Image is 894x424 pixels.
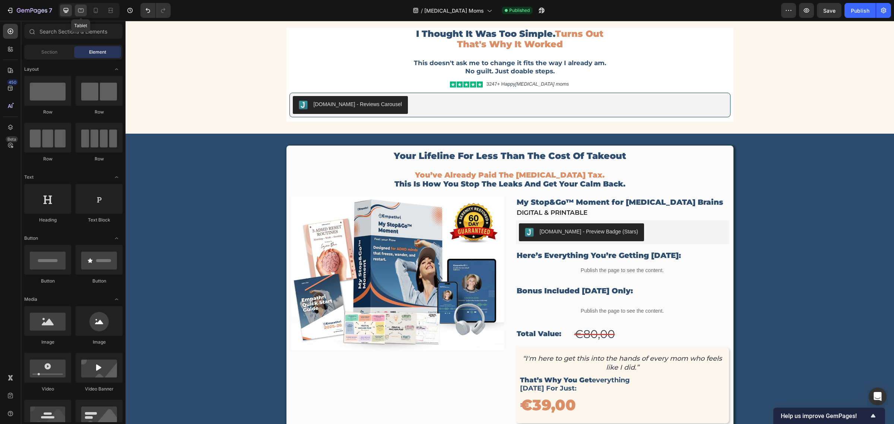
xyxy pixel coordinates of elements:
[49,6,52,15] p: 7
[89,49,106,55] span: Element
[390,246,603,254] p: Publish the page to see the content.
[289,150,479,159] span: you’ve already paid the [MEDICAL_DATA] tax.
[390,60,443,66] i: [MEDICAL_DATA] moms
[391,188,603,196] p: DIGITAL & PRINTABLE
[7,79,18,85] div: 450
[24,235,38,242] span: Button
[24,278,71,284] div: Button
[76,386,123,392] div: Video Banner
[390,229,603,240] h2: here’s everything you’re getting [DATE]:
[390,308,442,318] h2: total value:
[3,3,56,18] button: 7
[394,372,600,396] div: €39,00
[188,80,276,87] div: [DOMAIN_NAME] - Reviews Carousel
[817,3,841,18] button: Save
[390,286,603,294] p: Publish the page to see the content.
[126,21,894,424] iframe: Design area
[414,207,513,215] div: [DOMAIN_NAME] - Preview Badge (Stars)
[167,75,282,93] button: Judge.me - Reviews Carousel
[6,136,18,142] div: Beta
[390,265,603,275] h2: bonus included [DATE] only:
[399,207,408,216] img: Judgeme.png
[361,60,444,67] p: 3247+ Happy
[24,24,123,39] input: Search Sections & Elements
[393,203,519,220] button: Judge.me - Preview Badge (Stars)
[76,217,123,223] div: Text Block
[424,7,484,15] span: [MEDICAL_DATA] Moms
[24,217,71,223] div: Heading
[111,232,123,244] span: Toggle open
[851,7,869,15] div: Publish
[24,156,71,162] div: Row
[140,3,171,18] div: Undo/Redo
[41,49,57,55] span: Section
[781,411,878,420] button: Show survey - Help us improve GemPages!
[111,171,123,183] span: Toggle open
[394,363,451,372] strong: [DATE] for just:
[111,63,123,75] span: Toggle open
[421,7,423,15] span: /
[24,386,71,392] div: Video
[24,109,71,115] div: Row
[165,149,603,168] h2: Rich Text Editor. Editing area: main
[394,334,599,351] p: “I'm here to get this into the hands of every mom who feels like I did.”
[781,412,869,420] span: Help us improve GemPages!
[466,355,504,363] strong: everything
[844,3,876,18] button: Publish
[165,129,603,141] h2: your lifeline for less than the cost of takeout
[24,66,39,73] span: Layout
[76,339,123,345] div: Image
[161,37,608,55] h2: This doesn't ask me to change it fits the way I already am. No guilt. Just doable steps.
[76,278,123,284] div: Button
[24,339,71,345] div: Image
[173,80,182,89] img: Judgeme.png
[166,150,603,168] p: ⁠⁠⁠⁠⁠⁠⁠ this is how you stop the leaks and get your calm back.
[24,296,37,303] span: Media
[823,7,836,14] span: Save
[76,109,123,115] div: Row
[111,293,123,305] span: Toggle open
[869,388,887,405] div: Open Intercom Messenger
[509,7,530,14] span: Published
[448,305,603,321] div: €80,00
[24,174,34,181] span: Text
[390,176,603,187] h1: My Stop&Go™ Moment for [MEDICAL_DATA] Brains
[394,355,600,372] h2: that’s why you get
[76,156,123,162] div: Row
